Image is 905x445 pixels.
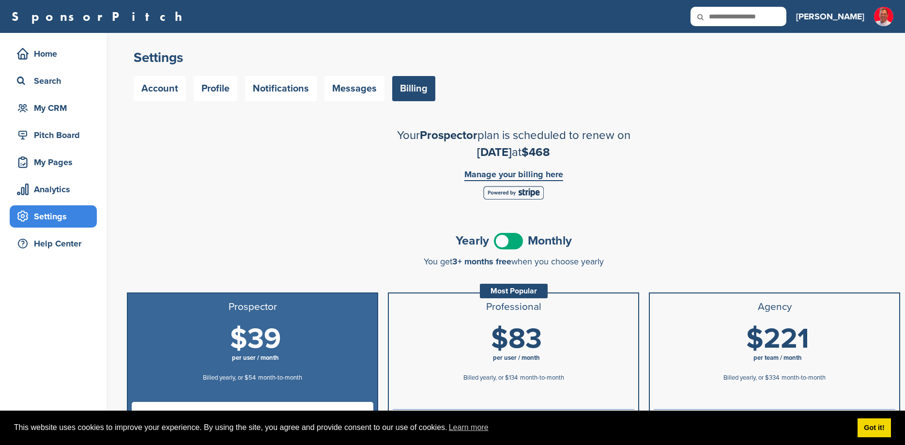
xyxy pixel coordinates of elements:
[15,235,97,252] div: Help Center
[127,257,900,266] div: You get when you choose yearly
[493,354,540,362] span: per user / month
[203,374,256,382] span: Billed yearly, or $54
[14,420,850,435] span: This website uses cookies to improve your experience. By using the site, you agree and provide co...
[463,374,518,382] span: Billed yearly, or $134
[393,301,634,313] h3: Professional
[10,70,97,92] a: Search
[132,301,373,313] h3: Prospector
[447,420,490,435] a: learn more about cookies
[15,99,97,117] div: My CRM
[10,97,97,119] a: My CRM
[15,72,97,90] div: Search
[796,10,864,23] h3: [PERSON_NAME]
[10,43,97,65] a: Home
[15,208,97,225] div: Settings
[10,232,97,255] a: Help Center
[782,374,826,382] span: month-to-month
[194,76,237,101] a: Profile
[452,256,511,267] span: 3+ months free
[10,124,97,146] a: Pitch Board
[753,354,802,362] span: per team / month
[344,127,683,161] h2: Your plan is scheduled to renew on at
[723,374,779,382] span: Billed yearly, or $334
[15,153,97,171] div: My Pages
[746,322,809,356] span: $221
[134,76,186,101] a: Account
[654,301,895,313] h3: Agency
[15,181,97,198] div: Analytics
[456,235,489,247] span: Yearly
[392,76,435,101] a: Billing
[134,49,893,66] h2: Settings
[10,205,97,228] a: Settings
[874,7,893,26] img: Nathan smith
[464,170,563,181] a: Manage your billing here
[10,178,97,200] a: Analytics
[132,402,373,431] span: Current Plan
[12,10,188,23] a: SponsorPitch
[858,418,891,438] a: dismiss cookie message
[483,186,544,199] img: Stripe
[15,45,97,62] div: Home
[232,354,279,362] span: per user / month
[324,76,384,101] a: Messages
[520,374,564,382] span: month-to-month
[245,76,317,101] a: Notifications
[10,151,97,173] a: My Pages
[15,126,97,144] div: Pitch Board
[528,235,572,247] span: Monthly
[258,374,302,382] span: month-to-month
[230,322,281,356] span: $39
[480,284,548,298] div: Most Popular
[491,322,542,356] span: $83
[420,128,477,142] span: Prospector
[796,6,864,27] a: [PERSON_NAME]
[477,145,512,159] span: [DATE]
[522,145,550,159] span: $468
